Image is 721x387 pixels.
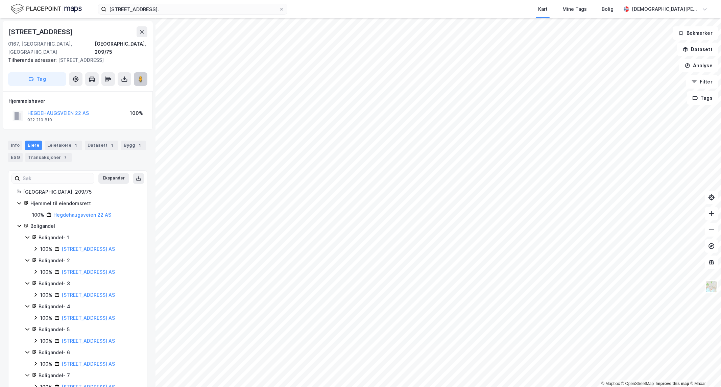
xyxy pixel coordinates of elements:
[62,315,115,321] a: [STREET_ADDRESS] AS
[40,245,52,253] div: 100%
[602,5,614,13] div: Bolig
[27,117,52,123] div: 922 210 810
[538,5,548,13] div: Kart
[40,268,52,276] div: 100%
[8,97,147,105] div: Hjemmelshaver
[32,211,44,219] div: 100%
[39,371,139,380] div: Boligandel - 7
[687,355,721,387] div: Kontrollprogram for chat
[705,280,718,293] img: Z
[8,40,95,56] div: 0167, [GEOGRAPHIC_DATA], [GEOGRAPHIC_DATA]
[85,141,118,150] div: Datasett
[25,141,42,150] div: Eiere
[73,142,79,149] div: 1
[8,141,22,150] div: Info
[62,338,115,344] a: [STREET_ADDRESS] AS
[11,3,82,15] img: logo.f888ab2527a4732fd821a326f86c7f29.svg
[656,381,689,386] a: Improve this map
[632,5,699,13] div: [DEMOGRAPHIC_DATA][PERSON_NAME]
[137,142,143,149] div: 1
[677,43,718,56] button: Datasett
[40,360,52,368] div: 100%
[62,154,69,161] div: 7
[62,292,115,298] a: [STREET_ADDRESS] AS
[23,188,139,196] div: [GEOGRAPHIC_DATA], 209/75
[62,246,115,252] a: [STREET_ADDRESS] AS
[687,355,721,387] iframe: Chat Widget
[687,91,718,105] button: Tags
[39,325,139,334] div: Boligandel - 5
[62,269,115,275] a: [STREET_ADDRESS] AS
[30,199,139,208] div: Hjemmel til eiendomsrett
[25,153,72,162] div: Transaksjoner
[562,5,587,13] div: Mine Tags
[8,153,23,162] div: ESG
[39,234,139,242] div: Boligandel - 1
[621,381,654,386] a: OpenStreetMap
[40,291,52,299] div: 100%
[45,141,82,150] div: Leietakere
[53,212,111,218] a: Hegdehaugsveien 22 AS
[62,361,115,367] a: [STREET_ADDRESS] AS
[109,142,116,149] div: 1
[40,314,52,322] div: 100%
[601,381,620,386] a: Mapbox
[8,26,74,37] div: [STREET_ADDRESS]
[121,141,146,150] div: Bygg
[130,109,143,117] div: 100%
[95,40,147,56] div: [GEOGRAPHIC_DATA], 209/75
[39,348,139,357] div: Boligandel - 6
[686,75,718,89] button: Filter
[106,4,279,14] input: Søk på adresse, matrikkel, gårdeiere, leietakere eller personer
[673,26,718,40] button: Bokmerker
[20,173,94,184] input: Søk
[8,56,142,64] div: [STREET_ADDRESS]
[98,173,129,184] button: Ekspander
[8,57,58,63] span: Tilhørende adresser:
[40,337,52,345] div: 100%
[8,72,66,86] button: Tag
[39,280,139,288] div: Boligandel - 3
[679,59,718,72] button: Analyse
[30,222,139,230] div: Boligandel
[39,257,139,265] div: Boligandel - 2
[39,303,139,311] div: Boligandel - 4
